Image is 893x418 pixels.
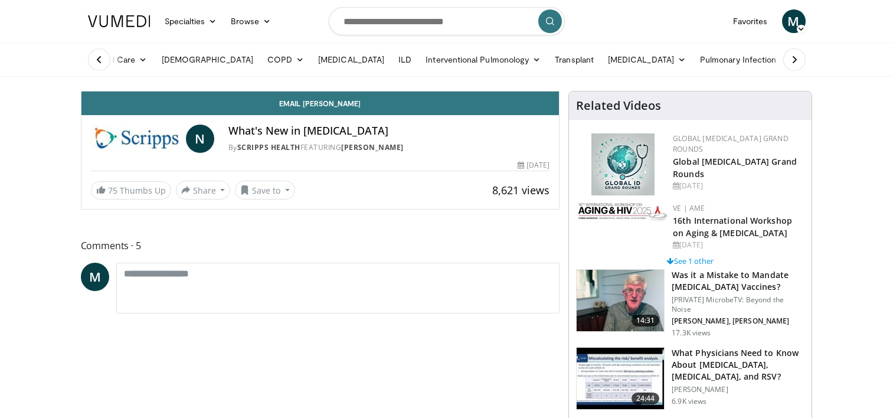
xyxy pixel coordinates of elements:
h4: What's New in [MEDICAL_DATA] [228,125,549,138]
a: Interventional Pulmonology [418,48,548,71]
span: 14:31 [632,315,660,326]
a: 75 Thumbs Up [91,181,171,200]
button: Share [176,181,231,200]
img: e456a1d5-25c5-46f9-913a-7a343587d2a7.png.150x105_q85_autocrop_double_scale_upscale_version-0.2.png [591,133,655,195]
div: [DATE] [673,181,802,191]
h4: Related Videos [576,99,661,113]
a: [PERSON_NAME] [341,142,404,152]
h3: Was it a Mistake to Mandate [MEDICAL_DATA] Vaccines? [672,269,804,293]
a: Global [MEDICAL_DATA] Grand Rounds [673,156,797,179]
p: [PERSON_NAME], [PERSON_NAME] [672,316,804,326]
a: Email [PERSON_NAME] [81,92,560,115]
button: Save to [235,181,295,200]
a: M [81,263,109,291]
p: 6.9K views [672,397,706,406]
a: N [186,125,214,153]
img: 91589b0f-a920-456c-982d-84c13c387289.150x105_q85_crop-smart_upscale.jpg [577,348,664,409]
div: [DATE] [518,160,549,171]
span: Comments 5 [81,238,560,253]
a: See 1 other [667,256,714,266]
img: f91047f4-3b1b-4007-8c78-6eacab5e8334.150x105_q85_crop-smart_upscale.jpg [577,270,664,331]
p: [PRIVATE] MicrobeTV: Beyond the Noise [672,295,804,314]
div: By FEATURING [228,142,549,153]
a: VE | AME [673,203,705,213]
a: Scripps Health [237,142,300,152]
a: Specialties [158,9,224,33]
a: Favorites [726,9,775,33]
div: [DATE] [673,240,802,250]
input: Search topics, interventions [329,7,565,35]
a: Pulmonary Infection [693,48,795,71]
a: Browse [224,9,278,33]
span: 75 [108,185,117,196]
h3: What Physicians Need to Know About [MEDICAL_DATA], [MEDICAL_DATA], and RSV? [672,347,804,383]
img: VuMedi Logo [88,15,151,27]
img: Scripps Health [91,125,181,153]
a: 14:31 Was it a Mistake to Mandate [MEDICAL_DATA] Vaccines? [PRIVATE] MicrobeTV: Beyond the Noise ... [576,269,804,338]
a: [MEDICAL_DATA] [601,48,693,71]
a: 24:44 What Physicians Need to Know About [MEDICAL_DATA], [MEDICAL_DATA], and RSV? [PERSON_NAME] 6... [576,347,804,410]
a: M [782,9,806,33]
img: bc2467d1-3f88-49dc-9c22-fa3546bada9e.png.150x105_q85_autocrop_double_scale_upscale_version-0.2.jpg [578,203,667,220]
a: [DEMOGRAPHIC_DATA] [155,48,260,71]
span: 24:44 [632,393,660,404]
p: [PERSON_NAME] [672,385,804,394]
a: [MEDICAL_DATA] [311,48,391,71]
a: Transplant [548,48,601,71]
a: 16th International Workshop on Aging & [MEDICAL_DATA] [673,215,792,239]
a: ILD [391,48,418,71]
a: Global [MEDICAL_DATA] Grand Rounds [673,133,789,154]
a: COPD [260,48,311,71]
p: 17.3K views [672,328,711,338]
span: 8,621 views [492,183,549,197]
